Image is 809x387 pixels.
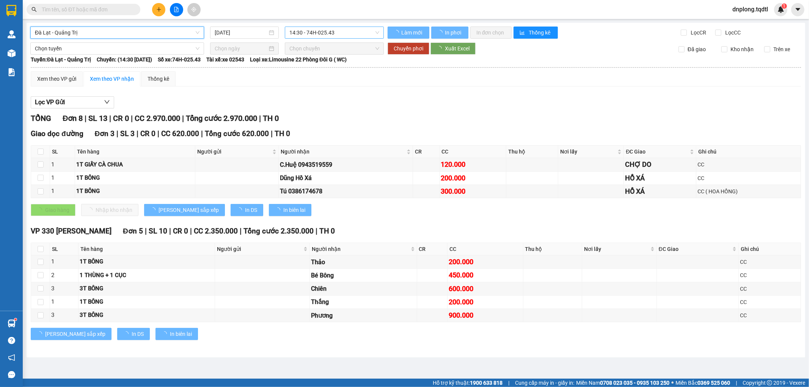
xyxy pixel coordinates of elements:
button: aim [187,3,201,16]
div: Chiên [311,284,416,293]
button: In biên lai [269,204,311,216]
div: 1 [51,257,77,266]
button: In DS [231,204,263,216]
div: Xem theo VP nhận [90,75,134,83]
strong: 0369 525 060 [697,380,730,386]
span: Tài xế: xe 02543 [206,55,244,64]
span: | [169,227,171,235]
th: Ghi chú [739,243,801,255]
div: Thống kê [148,75,169,83]
span: caret-down [795,6,801,13]
span: TH 0 [319,227,335,235]
span: Tổng cước 2.970.000 [186,114,257,123]
span: loading [394,30,400,35]
div: 1 [51,174,74,183]
span: question-circle [8,337,15,344]
div: CC [740,311,800,320]
div: 120.000 [441,159,505,170]
span: Người nhận [281,147,405,156]
span: CC 620.000 [161,129,199,138]
span: In biên lai [283,206,305,214]
span: Nơi lấy [560,147,616,156]
span: Chuyến: (14:30 [DATE]) [97,55,152,64]
div: Tú 0386174678 [280,186,412,196]
span: notification [8,354,15,361]
div: 450.000 [449,270,522,280]
span: Giao dọc đường [31,129,83,138]
span: ĐC Giao [626,147,688,156]
span: Nơi lấy [584,245,649,253]
span: Kho nhận [727,45,757,53]
span: loading [437,30,444,35]
div: 3 [51,311,77,320]
button: file-add [170,3,183,16]
th: Ghi chú [696,146,801,158]
div: 1T BÔNG [76,187,194,196]
span: In phơi [445,28,462,37]
span: Tổng cước 620.000 [205,129,269,138]
div: CC [697,174,800,182]
img: warehouse-icon [8,320,16,327]
div: Xem theo VP gửi [37,75,76,83]
button: In biên lai [156,328,198,340]
span: Thống kê [529,28,552,37]
span: down [104,99,110,105]
span: Trên xe [770,45,793,53]
span: | [137,129,138,138]
img: logo-vxr [6,5,16,16]
span: loading [237,207,245,213]
img: warehouse-icon [8,30,16,38]
th: CR [413,146,440,158]
button: [PERSON_NAME] sắp xếp [31,328,112,340]
span: loading [437,46,445,51]
span: | [109,114,111,123]
span: Người gửi [217,245,302,253]
span: SL 10 [149,227,167,235]
button: Chuyển phơi [388,42,429,55]
img: solution-icon [8,68,16,76]
span: Miền Bắc [675,379,730,387]
span: | [259,114,261,123]
div: 2 [51,271,77,280]
span: loading [123,331,132,337]
sup: 1 [782,3,787,9]
div: HỒ XÁ [625,173,695,183]
div: C.Huệ 0943519559 [280,160,412,169]
button: Giao hàng [31,204,75,216]
span: SL 13 [88,114,107,123]
div: Dũng Hồ Xá [280,173,412,183]
span: message [8,371,15,378]
span: loading [150,207,159,213]
span: CC 2.350.000 [194,227,238,235]
span: Lọc CC [723,28,742,37]
span: Đà Lạt - Quảng Trị [35,27,200,38]
span: | [131,114,133,123]
span: | [508,379,509,387]
span: | [240,227,242,235]
span: VP 330 [PERSON_NAME] [31,227,112,235]
span: TỔNG [31,114,51,123]
span: Đơn 5 [123,227,143,235]
span: CR 0 [173,227,188,235]
input: 13/10/2025 [215,28,267,37]
button: In DS [117,328,150,340]
button: Nhập kho nhận [81,204,138,216]
div: 1T BÔNG [80,257,214,266]
span: | [190,227,192,235]
span: ĐC Giao [659,245,731,253]
span: [PERSON_NAME] sắp xếp [45,330,105,338]
div: Bé Bông [311,271,416,280]
span: [PERSON_NAME] sắp xếp [159,206,219,214]
div: 600.000 [449,284,522,294]
span: In DS [132,330,144,338]
span: Cung cấp máy in - giấy in: [515,379,574,387]
span: file-add [174,7,179,12]
span: ⚪️ [671,381,674,384]
div: Thảo [311,257,416,267]
span: | [271,129,273,138]
div: 1 [51,298,77,307]
button: bar-chartThống kê [514,27,558,39]
span: Làm mới [401,28,423,37]
button: Xuất Excel [430,42,476,55]
input: Chọn ngày [215,44,267,53]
